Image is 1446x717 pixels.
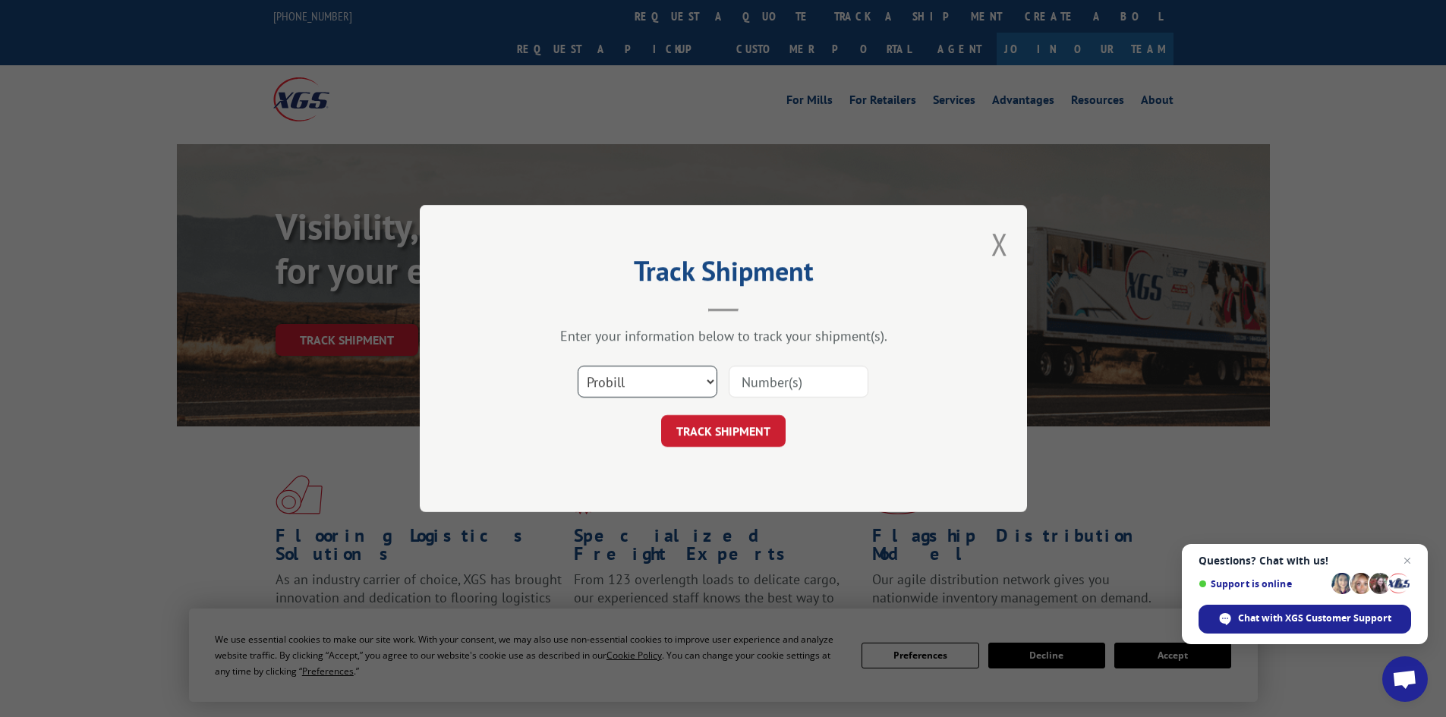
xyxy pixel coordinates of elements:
[1398,552,1416,570] span: Close chat
[496,327,951,344] div: Enter your information below to track your shipment(s).
[496,260,951,289] h2: Track Shipment
[1199,555,1411,567] span: Questions? Chat with us!
[991,224,1008,264] button: Close modal
[1382,656,1428,702] div: Open chat
[729,366,868,398] input: Number(s)
[661,415,786,447] button: TRACK SHIPMENT
[1199,605,1411,634] div: Chat with XGS Customer Support
[1238,612,1391,625] span: Chat with XGS Customer Support
[1199,578,1326,590] span: Support is online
